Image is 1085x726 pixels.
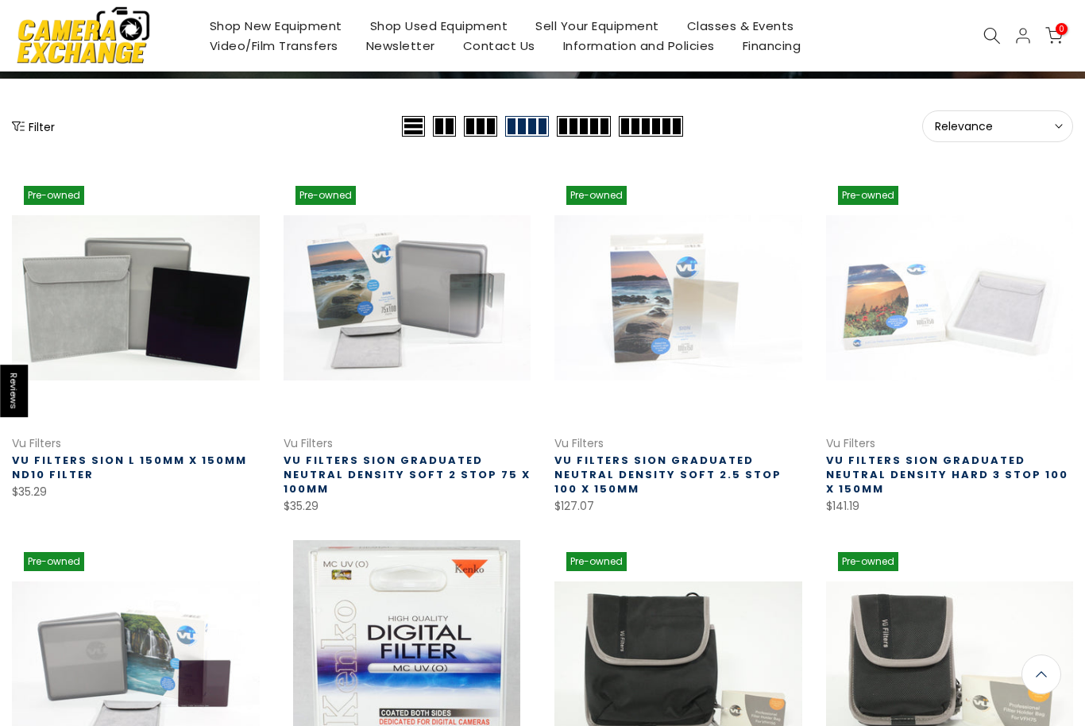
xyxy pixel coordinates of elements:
[826,435,875,451] a: Vu Filters
[1056,23,1068,35] span: 0
[12,482,260,502] div: $35.29
[728,36,815,56] a: Financing
[12,118,55,134] button: Show filters
[935,119,1060,133] span: Relevance
[826,453,1068,496] a: Vu Filters Sion Graduated Neutral Density Hard 3 Stop 100 x 150mm
[284,435,333,451] a: Vu Filters
[356,16,522,36] a: Shop Used Equipment
[522,16,674,36] a: Sell Your Equipment
[12,453,247,482] a: Vu Filters Sion L 150mm x 150mm ND10 Filter
[12,435,61,451] a: Vu Filters
[284,453,531,496] a: Vu Filters Sion Graduated Neutral Density Soft 2 Stop 75 x 100mm
[449,36,549,56] a: Contact Us
[554,453,782,496] a: Vu Filters Sion Graduated Neutral Density Soft 2.5 Stop 100 x 150mm
[673,16,808,36] a: Classes & Events
[1021,655,1061,694] a: Back to the top
[826,496,1074,516] div: $141.19
[195,16,356,36] a: Shop New Equipment
[284,496,531,516] div: $35.29
[195,36,352,56] a: Video/Film Transfers
[922,110,1073,142] button: Relevance
[549,36,728,56] a: Information and Policies
[352,36,449,56] a: Newsletter
[554,496,802,516] div: $127.07
[554,435,604,451] a: Vu Filters
[1045,27,1063,44] a: 0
